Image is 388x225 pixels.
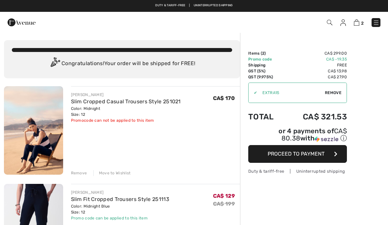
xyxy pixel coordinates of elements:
td: Items ( ) [248,50,284,56]
span: 2 [262,51,264,56]
img: Sezzle [315,136,338,142]
div: or 4 payments ofCA$ 80.38withSezzle Click to learn more about Sezzle [248,128,347,145]
img: Shopping Bag [354,19,359,26]
img: 1ère Avenue [8,16,36,29]
span: Remove [325,90,341,96]
div: or 4 payments of with [248,128,347,143]
td: Free [284,62,347,68]
img: My Info [340,19,346,26]
td: Total [248,106,284,128]
div: ✔ [249,90,257,96]
span: Proceed to Payment [268,151,325,157]
div: Color: Midnight Blue Size: 12 [71,203,169,215]
td: CA$ 13.98 [284,68,347,74]
div: Remove [71,170,87,176]
span: CA$ 129 [213,193,235,199]
div: Congratulations! Your order will be shipped for FREE! [12,57,232,70]
td: CA$ 299.00 [284,50,347,56]
td: Promo code [248,56,284,62]
td: CA$ 321.53 [284,106,347,128]
a: Slim Fit Cropped Trousers Style 251113 [71,196,169,202]
a: Slim Cropped Casual Trousers Style 251021 [71,98,181,105]
img: Congratulation2.svg [48,57,61,70]
div: Duty & tariff-free | Uninterrupted shipping [248,168,347,174]
div: Promocode can not be applied to this item [71,117,181,123]
div: Color: Midnight Size: 12 [71,106,181,117]
button: Proceed to Payment [248,145,347,163]
img: Menu [373,19,379,26]
td: CA$ -19.35 [284,56,347,62]
td: Shipping [248,62,284,68]
div: Promo code can be applied to this item [71,215,169,221]
span: CA$ 170 [213,95,235,101]
a: 1ère Avenue [8,19,36,25]
div: [PERSON_NAME] [71,92,181,98]
td: GST (5%) [248,68,284,74]
td: CA$ 27.90 [284,74,347,80]
img: Slim Cropped Casual Trousers Style 251021 [4,86,63,175]
div: [PERSON_NAME] [71,189,169,195]
img: Search [327,20,332,25]
a: 2 [354,18,364,26]
span: 2 [361,21,364,26]
span: CA$ 80.38 [281,127,347,142]
s: CA$ 199 [213,201,235,207]
div: Move to Wishlist [93,170,131,176]
input: Promo code [257,83,325,103]
td: QST (9.975%) [248,74,284,80]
